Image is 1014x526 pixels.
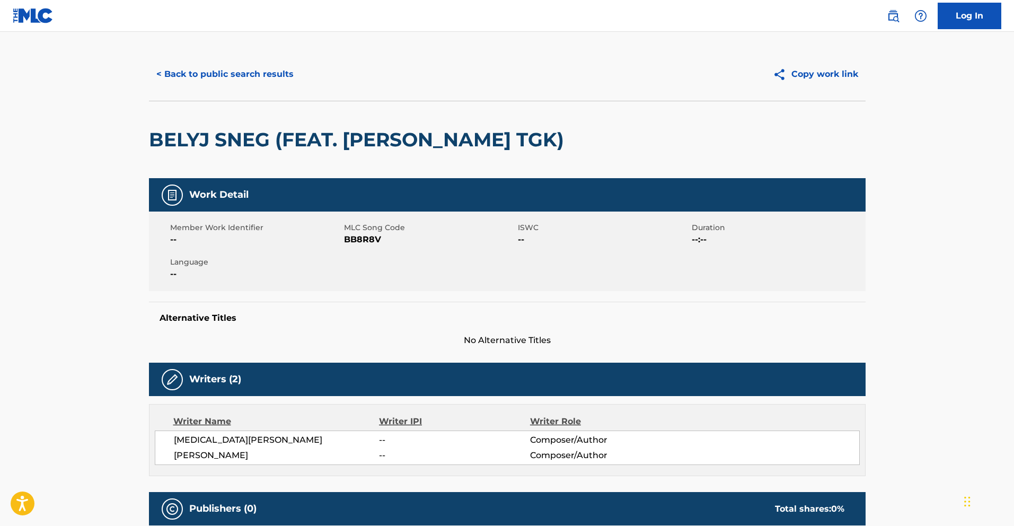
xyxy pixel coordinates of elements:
[170,268,341,280] span: --
[379,415,530,428] div: Writer IPI
[166,373,179,386] img: Writers
[775,503,844,515] div: Total shares:
[518,222,689,233] span: ISWC
[170,222,341,233] span: Member Work Identifier
[692,222,863,233] span: Duration
[149,61,301,87] button: < Back to public search results
[883,5,904,27] a: Public Search
[831,504,844,514] span: 0 %
[170,233,341,246] span: --
[174,434,380,446] span: [MEDICAL_DATA][PERSON_NAME]
[174,449,380,462] span: [PERSON_NAME]
[170,257,341,268] span: Language
[379,449,530,462] span: --
[518,233,689,246] span: --
[173,415,380,428] div: Writer Name
[938,3,1001,29] a: Log In
[773,68,791,81] img: Copy work link
[149,334,866,347] span: No Alternative Titles
[160,313,855,323] h5: Alternative Titles
[166,503,179,515] img: Publishers
[189,503,257,515] h5: Publishers (0)
[166,189,179,201] img: Work Detail
[914,10,927,22] img: help
[530,415,667,428] div: Writer Role
[189,189,249,201] h5: Work Detail
[189,373,241,385] h5: Writers (2)
[692,233,863,246] span: --:--
[765,61,866,87] button: Copy work link
[344,233,515,246] span: BB8R8V
[910,5,931,27] div: Help
[887,10,900,22] img: search
[344,222,515,233] span: MLC Song Code
[964,486,971,518] div: Drag
[379,434,530,446] span: --
[149,128,569,152] h2: BELYJ SNEG (FEAT. [PERSON_NAME] TGK)
[961,475,1014,526] iframe: Chat Widget
[13,8,54,23] img: MLC Logo
[530,434,667,446] span: Composer/Author
[530,449,667,462] span: Composer/Author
